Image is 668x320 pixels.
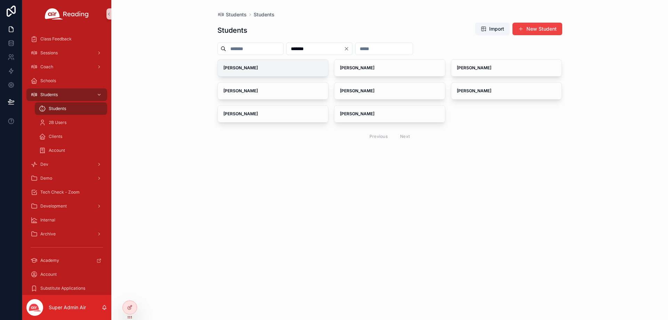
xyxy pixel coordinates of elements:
[26,200,107,212] a: Development
[223,65,258,70] strong: [PERSON_NAME]
[40,92,58,97] span: Students
[489,25,504,32] span: Import
[217,11,247,18] a: Students
[40,64,53,70] span: Coach
[26,158,107,171] a: Dev
[26,172,107,185] a: Demo
[26,47,107,59] a: Sessions
[40,258,59,263] span: Academy
[26,228,107,240] a: Archive
[40,272,57,277] span: Account
[344,46,352,52] button: Clear
[40,36,72,42] span: Class Feedback
[35,144,107,157] a: Account
[40,231,56,237] span: Archive
[26,33,107,45] a: Class Feedback
[223,88,258,93] strong: [PERSON_NAME]
[475,23,510,35] button: Import
[49,304,86,311] p: Super Admin Air
[40,50,58,56] span: Sessions
[22,28,111,295] div: scrollable content
[334,105,445,123] a: [PERSON_NAME]
[226,11,247,18] span: Students
[40,217,55,223] span: Internal
[223,111,258,116] strong: [PERSON_NAME]
[26,88,107,101] a: Students
[40,175,52,181] span: Demo
[451,59,562,77] a: [PERSON_NAME]
[40,203,67,209] span: Development
[26,268,107,281] a: Account
[26,75,107,87] a: Schools
[40,162,48,167] span: Dev
[26,61,107,73] a: Coach
[26,282,107,295] a: Substitute Applications
[40,189,80,195] span: Tech Check - Zoom
[451,82,562,100] a: [PERSON_NAME]
[49,106,66,111] span: Students
[35,130,107,143] a: Clients
[217,105,329,123] a: [PERSON_NAME]
[49,134,62,139] span: Clients
[457,88,491,93] strong: [PERSON_NAME]
[35,102,107,115] a: Students
[217,59,329,77] a: [PERSON_NAME]
[217,82,329,100] a: [PERSON_NAME]
[35,116,107,129] a: 2B Users
[340,88,374,93] strong: [PERSON_NAME]
[340,111,374,116] strong: [PERSON_NAME]
[26,186,107,198] a: Tech Check - Zoom
[217,25,247,35] h1: Students
[49,148,65,153] span: Account
[45,8,89,19] img: App logo
[334,59,445,77] a: [PERSON_NAME]
[457,65,491,70] strong: [PERSON_NAME]
[26,214,107,226] a: Internal
[340,65,374,70] strong: [PERSON_NAME]
[512,23,562,35] button: New Student
[40,286,85,291] span: Substitute Applications
[254,11,275,18] a: Students
[49,120,66,125] span: 2B Users
[40,78,56,84] span: Schools
[334,82,445,100] a: [PERSON_NAME]
[26,254,107,267] a: Academy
